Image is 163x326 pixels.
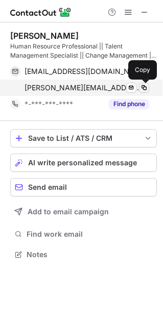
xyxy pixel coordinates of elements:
div: Human Resource Professional || Talent Management Specialist || Change Management || Driven by pas... [10,42,157,60]
img: ContactOut v5.3.10 [10,6,72,18]
button: Find work email [10,227,157,241]
button: Notes [10,247,157,262]
button: Reveal Button [109,99,149,109]
button: save-profile-one-click [10,129,157,147]
div: Save to List / ATS / CRM [28,134,139,142]
span: [PERSON_NAME][EMAIL_ADDRESS][PERSON_NAME][DOMAIN_NAME] [25,83,142,92]
div: [PERSON_NAME] [10,31,79,41]
span: AI write personalized message [28,159,137,167]
button: Add to email campaign [10,203,157,221]
span: Find work email [27,230,153,239]
span: Add to email campaign [28,208,109,216]
span: Send email [28,183,67,191]
button: AI write personalized message [10,154,157,172]
span: Notes [27,250,153,259]
span: [EMAIL_ADDRESS][DOMAIN_NAME] [25,67,142,76]
button: Send email [10,178,157,196]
